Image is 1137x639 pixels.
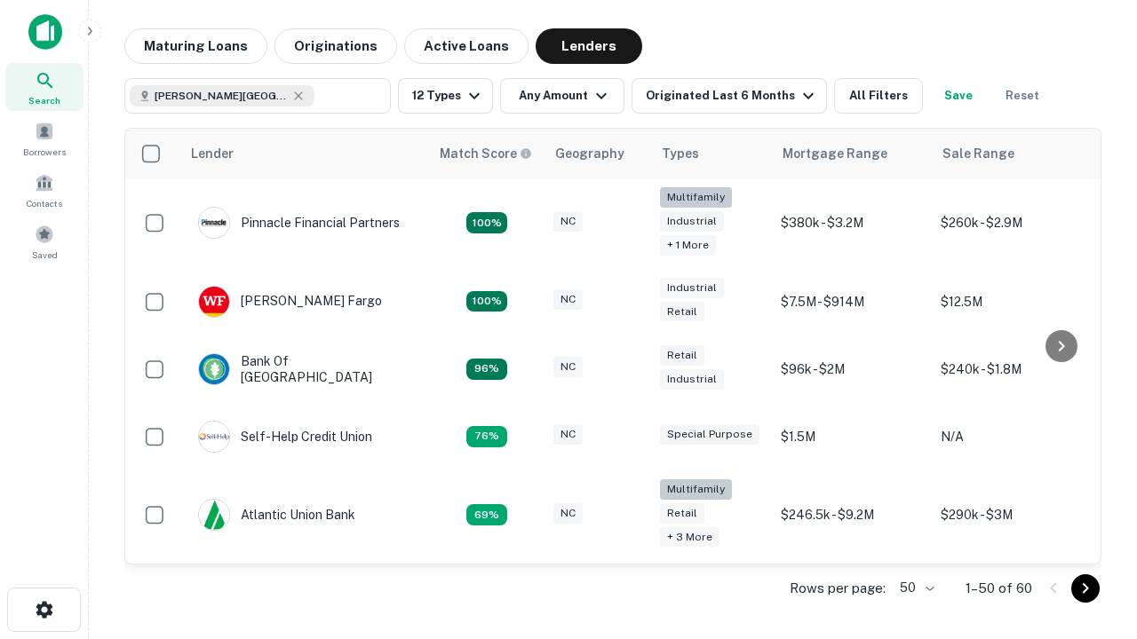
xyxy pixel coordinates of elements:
div: NC [553,211,583,232]
th: Geography [545,129,651,178]
div: Mortgage Range [783,143,887,164]
td: $1.5M [772,403,932,470]
div: Matching Properties: 26, hasApolloMatch: undefined [466,212,507,233]
div: Matching Properties: 10, hasApolloMatch: undefined [466,504,507,525]
td: $246.5k - $9.2M [772,470,932,560]
p: 1–50 of 60 [966,578,1032,599]
div: NC [553,503,583,524]
img: picture [199,500,229,530]
button: Go to next page [1071,574,1100,603]
td: $260k - $2.9M [932,178,1092,268]
td: $380k - $3.2M [772,178,932,268]
div: + 3 more [660,527,720,548]
td: $12.5M [932,268,1092,335]
img: picture [199,354,229,384]
td: $96k - $2M [772,335,932,403]
iframe: Chat Widget [1048,440,1137,525]
p: Rows per page: [790,578,886,599]
div: Matching Properties: 11, hasApolloMatch: undefined [466,426,507,447]
th: Sale Range [932,129,1092,178]
button: Reset [994,78,1051,114]
span: Saved [32,248,58,262]
button: Active Loans [404,28,529,64]
div: Retail [660,503,704,524]
button: Originated Last 6 Months [632,78,827,114]
td: $7.5M - $914M [772,268,932,335]
div: 50 [893,575,937,601]
th: Capitalize uses an advanced AI algorithm to match your search with the best lender. The match sco... [429,129,545,178]
a: Saved [5,217,83,265]
a: Borrowers [5,114,83,162]
img: capitalize-icon.png [28,14,62,50]
div: Types [662,143,699,164]
span: Borrowers [23,145,66,159]
img: picture [199,287,229,317]
button: Any Amount [500,78,624,114]
div: Lender [191,143,234,164]
div: Industrial [660,211,724,232]
div: Geography [555,143,624,164]
div: + 1 more [660,235,716,256]
div: NC [553,424,583,445]
div: Self-help Credit Union [198,421,372,453]
div: Capitalize uses an advanced AI algorithm to match your search with the best lender. The match sco... [440,144,532,163]
div: Industrial [660,278,724,298]
div: Atlantic Union Bank [198,499,355,531]
div: Industrial [660,369,724,390]
span: [PERSON_NAME][GEOGRAPHIC_DATA], [GEOGRAPHIC_DATA] [155,88,288,104]
button: Save your search to get updates of matches that match your search criteria. [930,78,987,114]
div: Multifamily [660,187,732,208]
h6: Match Score [440,144,529,163]
td: N/A [932,403,1092,470]
th: Mortgage Range [772,129,932,178]
div: Special Purpose [660,424,759,445]
div: Matching Properties: 15, hasApolloMatch: undefined [466,291,507,312]
td: $290k - $3M [932,470,1092,560]
span: Contacts [27,196,62,210]
img: picture [199,208,229,238]
button: All Filters [834,78,923,114]
div: Matching Properties: 14, hasApolloMatch: undefined [466,359,507,380]
button: 12 Types [398,78,493,114]
button: Lenders [536,28,642,64]
a: Search [5,63,83,111]
button: Maturing Loans [124,28,267,64]
div: Originated Last 6 Months [646,85,819,106]
button: Originations [274,28,397,64]
div: [PERSON_NAME] Fargo [198,286,382,318]
div: Multifamily [660,479,732,500]
div: Retail [660,302,704,322]
div: NC [553,289,583,310]
th: Types [651,129,772,178]
a: Contacts [5,166,83,214]
div: Bank Of [GEOGRAPHIC_DATA] [198,353,411,385]
div: NC [553,357,583,377]
span: Search [28,93,60,107]
td: $240k - $1.8M [932,335,1092,403]
div: Retail [660,345,704,366]
div: Pinnacle Financial Partners [198,207,400,239]
img: picture [199,422,229,452]
div: Sale Range [942,143,1014,164]
th: Lender [180,129,429,178]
